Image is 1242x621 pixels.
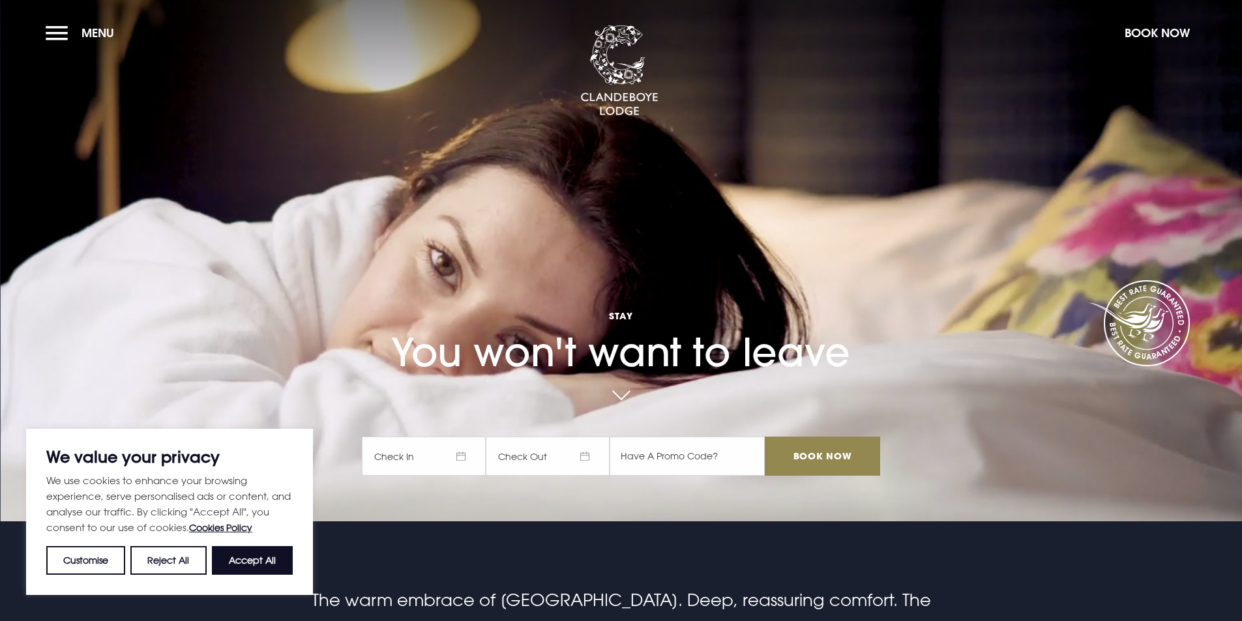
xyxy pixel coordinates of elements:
[81,25,114,40] span: Menu
[46,19,121,47] button: Menu
[765,437,880,476] input: Book Now
[212,546,293,575] button: Accept All
[486,437,610,476] span: Check Out
[610,437,765,476] input: Have A Promo Code?
[189,522,252,533] a: Cookies Policy
[26,429,313,595] div: We value your privacy
[362,310,880,322] span: Stay
[46,449,293,465] p: We value your privacy
[580,25,658,117] img: Clandeboye Lodge
[130,546,206,575] button: Reject All
[46,546,125,575] button: Customise
[1118,19,1196,47] button: Book Now
[362,270,880,375] h1: You won't want to leave
[362,437,486,476] span: Check In
[46,472,293,536] p: We use cookies to enhance your browsing experience, serve personalised ads or content, and analys...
